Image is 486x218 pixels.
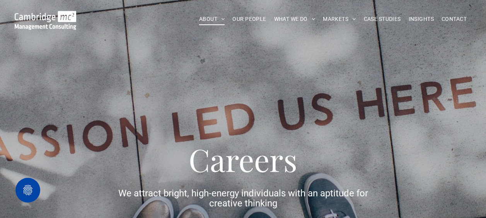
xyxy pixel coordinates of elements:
[270,13,319,25] a: WHAT WE DO
[15,11,77,30] img: Go to Homepage
[405,13,438,25] a: INSIGHTS
[360,13,405,25] a: CASE STUDIES
[229,13,270,25] a: OUR PEOPLE
[15,12,77,20] a: Your Business Transformed | Cambridge Management Consulting
[438,13,471,25] a: CONTACT
[195,13,229,25] a: ABOUT
[319,13,360,25] a: MARKETS
[118,188,368,209] span: We attract bright, high-energy individuals with an aptitude for creative thinking
[189,138,297,180] span: Careers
